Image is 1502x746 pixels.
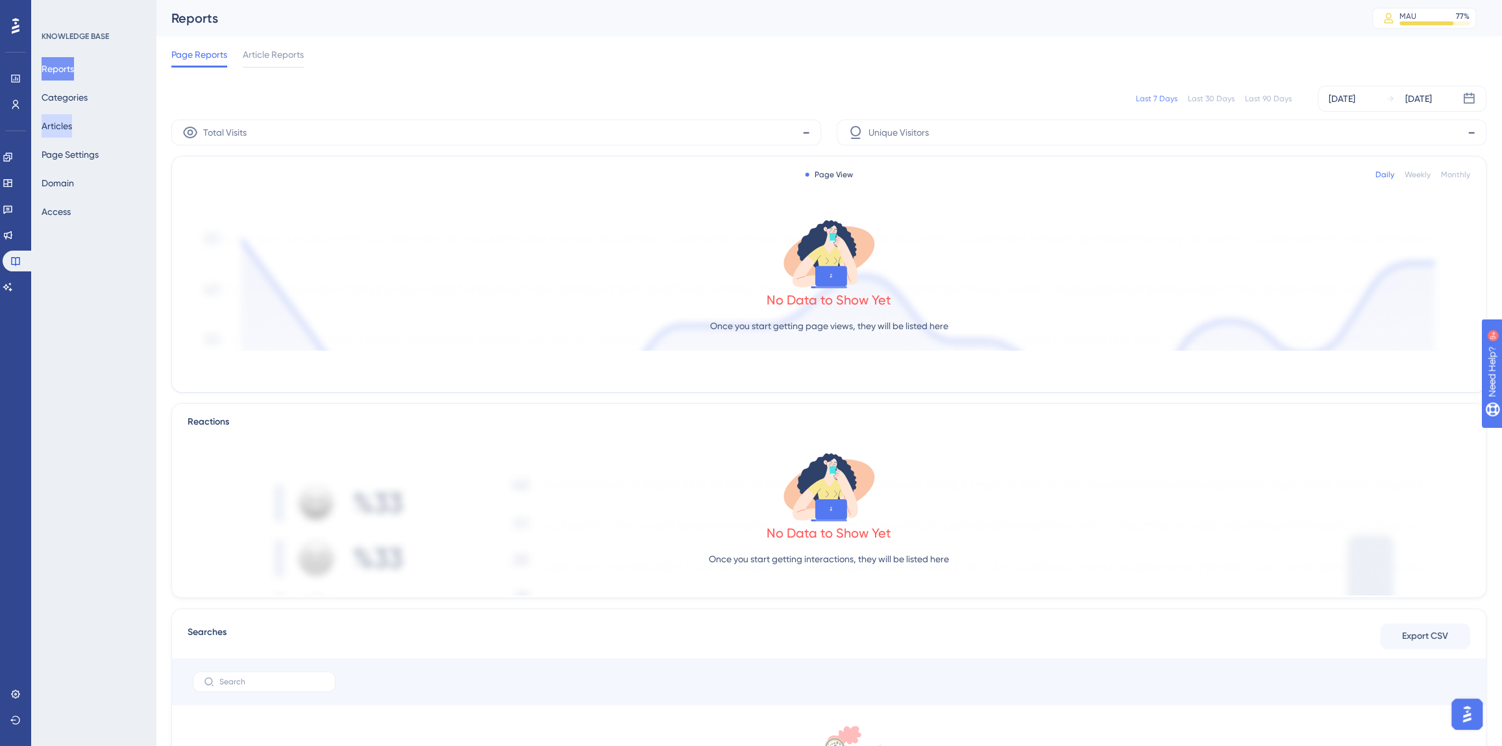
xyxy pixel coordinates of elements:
div: [DATE] [1405,91,1432,106]
div: Last 30 Days [1188,93,1235,104]
span: Need Help? [31,3,81,19]
button: Access [42,200,71,223]
span: Unique Visitors [868,125,929,140]
div: KNOWLEDGE BASE [42,31,109,42]
div: Monthly [1441,169,1470,180]
button: Categories [42,86,88,109]
div: Last 90 Days [1245,93,1292,104]
div: Daily [1375,169,1394,180]
div: 77 % [1456,11,1470,21]
div: MAU [1399,11,1416,21]
div: No Data to Show Yet [767,524,891,542]
button: Domain [42,171,74,195]
span: Searches [188,625,227,648]
div: Weekly [1405,169,1431,180]
span: Total Visits [203,125,247,140]
button: Export CSV [1380,623,1470,649]
span: - [1468,122,1475,143]
div: Last 7 Days [1136,93,1177,104]
div: Page View [806,169,853,180]
iframe: UserGuiding AI Assistant Launcher [1447,695,1486,734]
span: Export CSV [1402,628,1448,644]
p: Once you start getting interactions, they will be listed here [709,551,949,567]
span: Article Reports [243,47,304,62]
button: Page Settings [42,143,99,166]
div: [DATE] [1329,91,1355,106]
input: Search [219,677,325,686]
button: Articles [42,114,72,138]
span: Page Reports [171,47,227,62]
div: Reactions [188,414,1470,430]
button: Reports [42,57,74,81]
span: - [802,122,810,143]
p: Once you start getting page views, they will be listed here [710,318,948,334]
div: Reports [171,9,1340,27]
div: No Data to Show Yet [767,291,891,309]
div: 9+ [88,6,96,17]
